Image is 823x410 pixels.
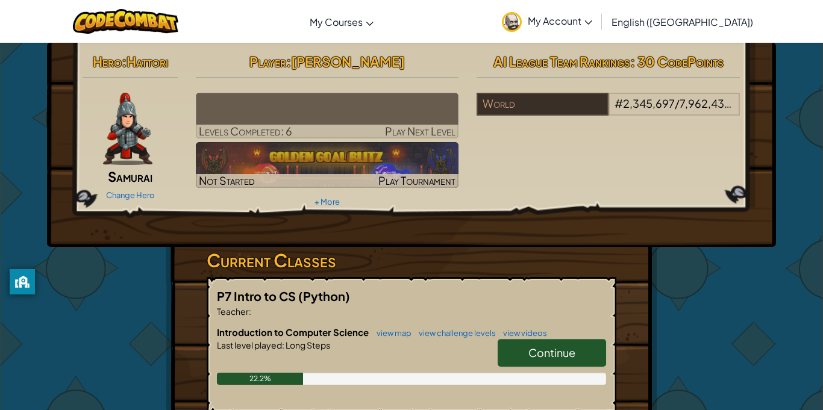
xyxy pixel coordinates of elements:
span: AI League Team Rankings [493,53,630,70]
span: My Account [528,14,592,27]
span: Levels Completed: 6 [199,124,292,138]
span: 2,345,697 [623,96,675,110]
span: Hattori [127,53,168,70]
span: My Courses [310,16,363,28]
div: 22.2% [217,373,303,385]
div: World [477,93,608,116]
span: Player [249,53,286,70]
span: English ([GEOGRAPHIC_DATA]) [612,16,753,28]
span: Hero [93,53,122,70]
span: Long Steps [284,340,330,350]
img: samurai.pose.png [103,93,152,165]
span: Introduction to Computer Science [217,326,371,338]
span: / [675,96,680,110]
span: (Python) [298,288,350,303]
span: Play Next Level [385,124,455,138]
span: : 30 CodePoints [630,53,724,70]
a: Not StartedPlay Tournament [196,142,459,188]
a: My Account [496,2,598,40]
button: privacy banner [10,269,35,294]
a: Change Hero [106,190,155,200]
span: Play Tournament [378,173,455,187]
a: English ([GEOGRAPHIC_DATA]) [606,5,759,38]
a: + More [314,197,340,207]
span: [PERSON_NAME] [291,53,405,70]
a: view challenge levels [413,328,496,338]
a: Play Next Level [196,93,459,138]
span: : [122,53,127,70]
span: Continue [528,346,575,359]
span: : [282,340,284,350]
span: Last level played [217,340,282,350]
a: My Courses [304,5,380,38]
span: P7 Intro to CS [217,288,298,303]
span: : [249,306,251,317]
a: World#2,345,697/7,962,432players [477,104,740,118]
span: Samurai [108,168,152,185]
span: : [286,53,291,70]
span: Teacher [217,306,249,317]
span: players [733,96,765,110]
img: CodeCombat logo [73,9,178,34]
span: 7,962,432 [680,96,731,110]
span: # [615,96,623,110]
a: view videos [497,328,547,338]
img: Golden Goal [196,142,459,188]
a: view map [371,328,411,338]
img: avatar [502,12,522,32]
span: Not Started [199,173,255,187]
h3: Current Classes [207,247,616,274]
